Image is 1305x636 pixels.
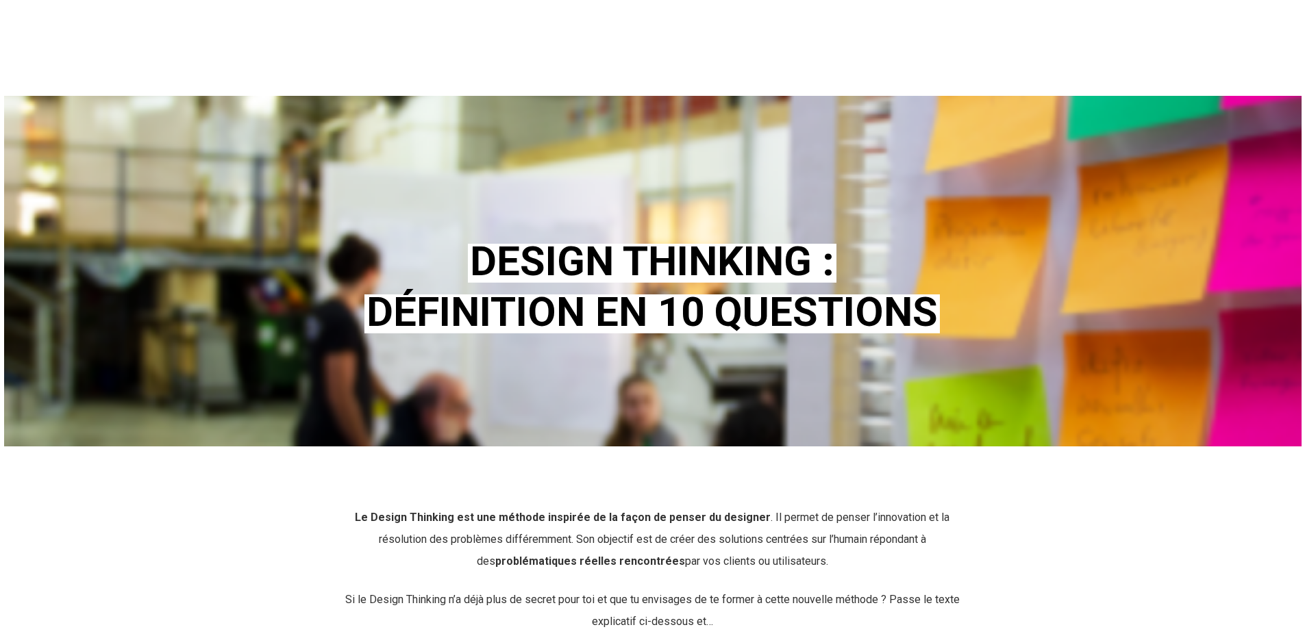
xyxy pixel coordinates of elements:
strong: problématiques réelles rencontrées [495,555,685,568]
em: DESIGN THINKING : [468,237,836,285]
p: Si le Design Thinking n’a déjà plus de secret pour toi et que tu envisages de te former à cette n... [341,589,963,633]
b: DÉFINITION EN 10 QUESTIONS [366,288,938,336]
p: . Il permet de penser l’innovation et la résolution des problèmes différemment. Son objectif est ... [341,507,963,589]
strong: Le Design Thinking est une méthode inspirée de la façon de penser du designer [355,511,771,524]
